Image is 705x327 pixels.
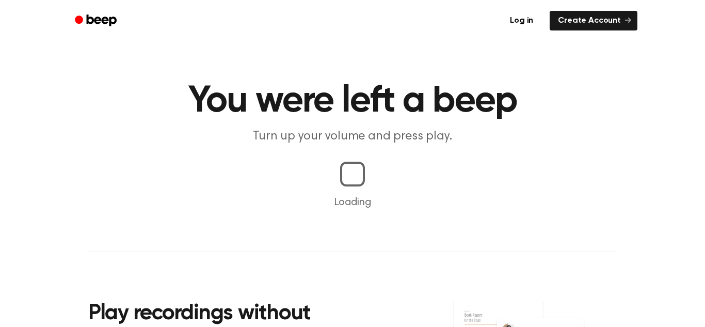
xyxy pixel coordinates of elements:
a: Beep [68,11,126,31]
p: Turn up your volume and press play. [154,128,551,145]
p: Loading [12,195,693,210]
a: Create Account [550,11,637,30]
h1: You were left a beep [88,83,617,120]
a: Log in [500,9,543,33]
